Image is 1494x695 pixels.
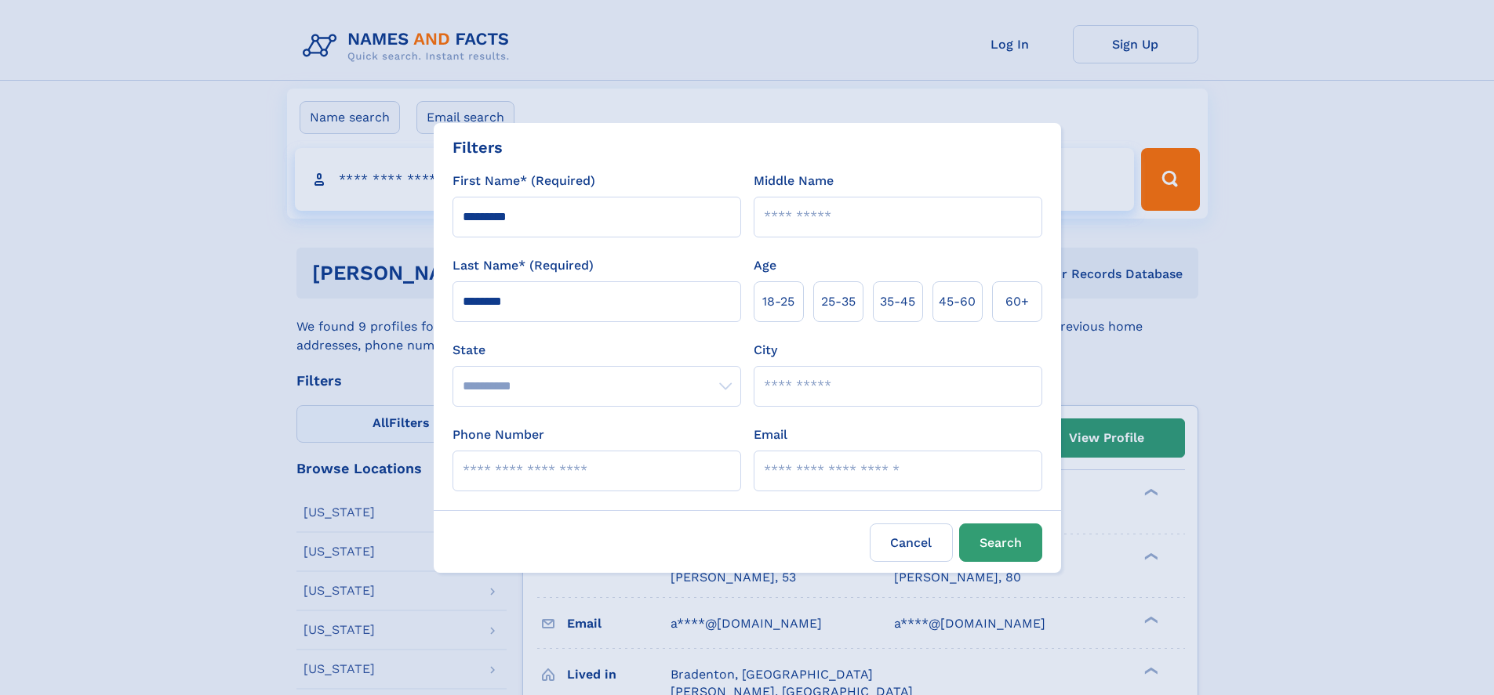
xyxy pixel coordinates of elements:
span: 18‑25 [762,292,794,311]
label: First Name* (Required) [453,172,595,190]
label: Phone Number [453,425,544,444]
button: Search [959,523,1042,562]
label: Age [754,256,776,275]
div: Filters [453,136,503,159]
span: 45‑60 [939,292,976,311]
label: Cancel [870,523,953,562]
label: Last Name* (Required) [453,256,594,275]
span: 25‑35 [821,292,856,311]
label: Email [754,425,787,444]
label: City [754,341,777,360]
span: 35‑45 [880,292,915,311]
label: State [453,341,741,360]
label: Middle Name [754,172,834,190]
span: 60+ [1005,292,1029,311]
